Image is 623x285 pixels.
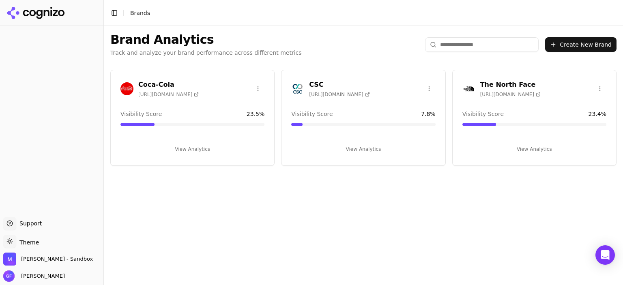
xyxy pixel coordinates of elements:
[130,10,150,16] span: Brands
[3,253,16,266] img: Melissa Dowd - Sandbox
[138,80,199,90] h3: Coca-Cola
[120,110,162,118] span: Visibility Score
[138,91,199,98] span: [URL][DOMAIN_NAME]
[291,110,333,118] span: Visibility Score
[110,49,302,57] p: Track and analyze your brand performance across different metrics
[545,37,617,52] button: Create New Brand
[462,82,475,95] img: The North Face
[3,253,93,266] button: Open organization switcher
[589,110,606,118] span: 23.4 %
[120,82,133,95] img: Coca-Cola
[16,239,39,246] span: Theme
[247,110,264,118] span: 23.5 %
[462,110,504,118] span: Visibility Score
[480,91,541,98] span: [URL][DOMAIN_NAME]
[480,80,541,90] h3: The North Face
[421,110,436,118] span: 7.8 %
[309,91,370,98] span: [URL][DOMAIN_NAME]
[309,80,370,90] h3: CSC
[291,82,304,95] img: CSC
[18,272,65,280] span: [PERSON_NAME]
[462,143,606,156] button: View Analytics
[16,219,42,227] span: Support
[3,270,65,282] button: Open user button
[3,270,15,282] img: Geoffrey Forman
[595,245,615,265] div: Open Intercom Messenger
[110,32,302,47] h1: Brand Analytics
[130,9,150,17] nav: breadcrumb
[21,255,93,263] span: Melissa Dowd - Sandbox
[291,143,435,156] button: View Analytics
[120,143,264,156] button: View Analytics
